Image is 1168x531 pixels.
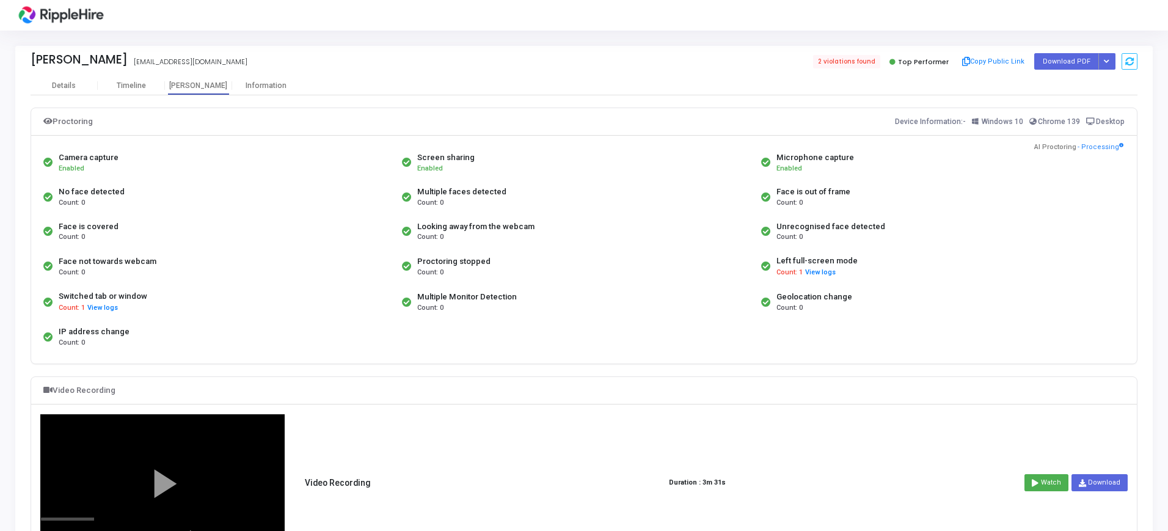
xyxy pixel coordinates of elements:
[43,114,93,129] div: Proctoring
[417,268,443,278] span: Count: 0
[59,255,156,268] div: Face not towards webcam
[1096,117,1125,126] span: Desktop
[417,164,443,172] span: Enabled
[776,255,858,267] div: Left full-screen mode
[59,221,119,233] div: Face is covered
[417,198,443,208] span: Count: 0
[59,338,85,348] span: Count: 0
[895,114,1125,129] div: Device Information:-
[165,81,232,90] div: [PERSON_NAME]
[59,232,85,243] span: Count: 0
[982,117,1023,126] span: Windows 10
[776,152,854,164] div: Microphone capture
[59,303,85,313] span: Count: 1
[776,198,803,208] span: Count: 0
[117,81,146,90] div: Timeline
[1071,474,1128,491] a: Download
[59,164,84,172] span: Enabled
[15,3,107,27] img: logo
[134,57,247,67] div: [EMAIL_ADDRESS][DOMAIN_NAME]
[417,232,443,243] span: Count: 0
[805,267,836,279] button: View logs
[43,383,115,398] div: Video Recording
[417,221,535,233] div: Looking away from the webcam
[1034,53,1099,70] button: Download PDF
[52,81,76,90] div: Details
[958,53,1028,71] button: Copy Public Link
[1034,142,1076,153] span: AI Proctoring
[59,198,85,208] span: Count: 0
[1024,474,1068,491] button: Watch
[417,303,443,313] span: Count: 0
[669,478,726,488] strong: Duration : 3m 31s
[31,53,128,67] div: [PERSON_NAME]
[417,152,475,164] div: Screen sharing
[59,290,147,302] div: Switched tab or window
[776,221,885,233] div: Unrecognised face detected
[1038,117,1080,126] span: Chrome 139
[59,152,119,164] div: Camera capture
[776,164,802,172] span: Enabled
[776,291,852,303] div: Geolocation change
[59,326,130,338] div: IP address change
[776,186,850,198] div: Face is out of frame
[898,57,949,67] span: Top Performer
[59,268,85,278] span: Count: 0
[776,303,803,313] span: Count: 0
[417,255,491,268] div: Proctoring stopped
[87,302,119,314] button: View logs
[776,232,803,243] span: Count: 0
[417,291,517,303] div: Multiple Monitor Detection
[232,81,299,90] div: Information
[1078,142,1123,153] span: - Processing
[813,55,880,68] span: 2 violations found
[776,268,803,278] span: Count: 1
[1098,53,1115,70] div: Button group with nested dropdown
[417,186,506,198] div: Multiple faces detected
[41,518,284,521] div: scrub bar
[59,186,125,198] div: No face detected
[305,478,370,488] h5: Video Recording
